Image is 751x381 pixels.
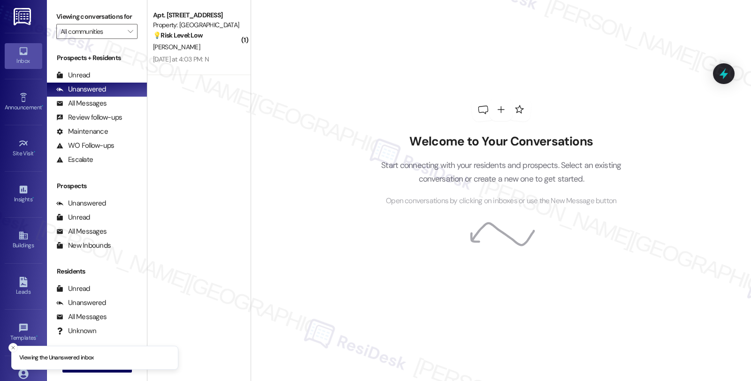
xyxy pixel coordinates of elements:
[5,320,42,345] a: Templates •
[56,84,106,94] div: Unanswered
[153,55,209,63] div: [DATE] at 4:03 PM: N
[5,228,42,253] a: Buildings
[5,136,42,161] a: Site Visit •
[61,24,123,39] input: All communities
[32,195,34,201] span: •
[36,333,38,340] span: •
[5,274,42,299] a: Leads
[56,198,106,208] div: Unanswered
[56,298,106,308] div: Unanswered
[14,8,33,25] img: ResiDesk Logo
[56,241,111,251] div: New Inbounds
[56,70,90,80] div: Unread
[5,182,42,207] a: Insights •
[19,354,94,362] p: Viewing the Unanswered inbox
[367,159,636,185] p: Start connecting with your residents and prospects. Select an existing conversation or create a n...
[56,155,93,165] div: Escalate
[47,181,147,191] div: Prospects
[56,99,107,108] div: All Messages
[42,103,43,109] span: •
[34,149,35,155] span: •
[56,113,122,122] div: Review follow-ups
[386,195,616,207] span: Open conversations by clicking on inboxes or use the New Message button
[153,31,203,39] strong: 💡 Risk Level: Low
[128,28,133,35] i: 
[153,20,240,30] div: Property: [GEOGRAPHIC_DATA]
[153,10,240,20] div: Apt. [STREET_ADDRESS]
[5,43,42,69] a: Inbox
[56,141,114,151] div: WO Follow-ups
[47,53,147,63] div: Prospects + Residents
[56,227,107,236] div: All Messages
[56,312,107,322] div: All Messages
[56,213,90,222] div: Unread
[47,267,147,276] div: Residents
[8,343,18,352] button: Close toast
[56,127,108,137] div: Maintenance
[56,326,96,336] div: Unknown
[367,134,636,149] h2: Welcome to Your Conversations
[56,9,138,24] label: Viewing conversations for
[153,43,200,51] span: [PERSON_NAME]
[56,284,90,294] div: Unread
